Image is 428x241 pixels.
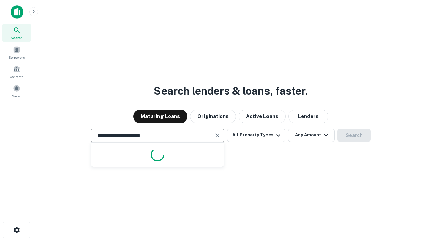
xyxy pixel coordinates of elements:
[288,129,335,142] button: Any Amount
[11,35,23,41] span: Search
[288,110,328,123] button: Lenders
[133,110,187,123] button: Maturing Loans
[12,93,22,99] span: Saved
[2,24,31,42] a: Search
[2,82,31,100] a: Saved
[227,129,285,142] button: All Property Types
[395,187,428,220] iframe: Chat Widget
[154,83,308,99] h3: Search lenders & loans, faster.
[10,74,23,79] span: Contacts
[11,5,23,19] img: capitalize-icon.png
[2,63,31,81] a: Contacts
[9,55,25,60] span: Borrowers
[190,110,236,123] button: Originations
[239,110,286,123] button: Active Loans
[2,43,31,61] a: Borrowers
[213,131,222,140] button: Clear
